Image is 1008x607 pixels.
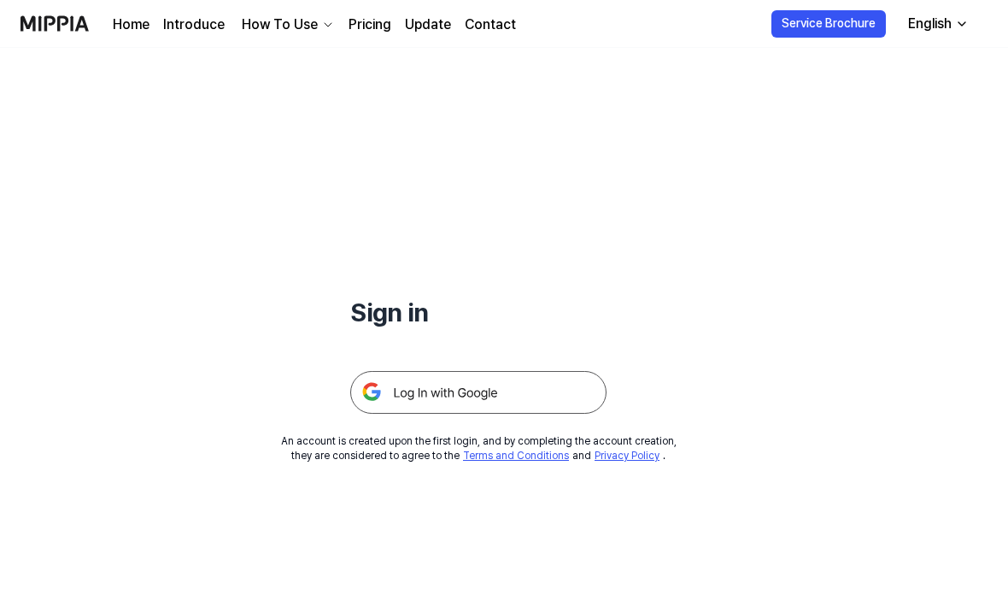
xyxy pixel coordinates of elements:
[465,15,516,35] a: Contact
[238,15,335,35] button: How To Use
[281,434,677,463] div: An account is created upon the first login, and by completing the account creation, they are cons...
[350,371,607,414] img: 구글 로그인 버튼
[595,450,659,462] a: Privacy Policy
[463,450,569,462] a: Terms and Conditions
[238,15,321,35] div: How To Use
[771,10,886,38] button: Service Brochure
[894,7,979,41] button: English
[405,15,451,35] a: Update
[113,15,149,35] a: Home
[905,14,955,34] div: English
[163,15,225,35] a: Introduce
[350,294,607,330] h1: Sign in
[349,15,391,35] a: Pricing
